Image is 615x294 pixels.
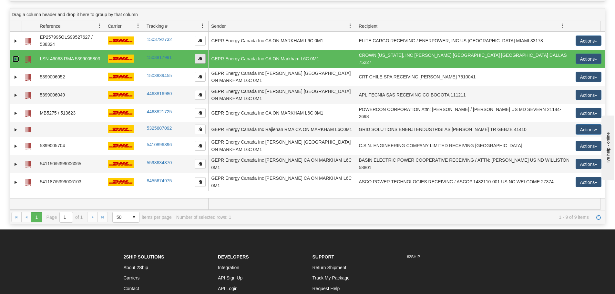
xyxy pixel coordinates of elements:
a: Carrier filter column settings [133,20,144,31]
a: Integration [218,265,239,270]
button: Actions [576,108,601,118]
a: 5410896396 [147,142,172,147]
td: GRID SOLUTIONS ENERJI ENDUSTRISI AS [PERSON_NAME] TR GEBZE 41410 [356,122,573,137]
strong: Support [313,254,334,259]
div: Number of selected rows: 1 [176,215,231,220]
img: 7 - DHL_Worldwide [108,91,134,99]
a: 1503839455 [147,73,172,78]
td: 5399005704 [37,137,105,155]
button: Actions [576,72,601,82]
td: CROWN [US_STATE], INC [PERSON_NAME] [GEOGRAPHIC_DATA] [GEOGRAPHIC_DATA] DALLAS 75227 [356,50,573,68]
strong: Developers [218,254,249,259]
span: Recipient [359,23,377,29]
button: Actions [576,159,601,169]
a: Contact [124,286,139,291]
button: Actions [576,177,601,187]
td: GEPR Energy Canada Inc [PERSON_NAME] CA ON MARKHAM L6C 0M1 [208,173,356,191]
a: Carriers [124,275,140,280]
span: items per page [112,212,172,223]
td: MB5275 / 513623 [37,104,105,122]
a: Label [25,53,31,64]
a: Expand [13,74,19,80]
a: Return Shipment [313,265,346,270]
a: About 2Ship [124,265,148,270]
a: 1503792732 [147,37,172,42]
span: Page 1 [31,212,42,222]
td: GEPR Energy Canada Inc [PERSON_NAME] CA ON MARKHAM L6C 0M1 [208,155,356,173]
a: Recipient filter column settings [557,20,568,31]
a: Tracking # filter column settings [197,20,208,31]
button: Copy to clipboard [195,108,206,118]
th: Press ctrl + space to group [144,21,208,32]
button: Copy to clipboard [195,72,206,82]
a: 5325607092 [147,126,172,131]
img: 7 - DHL_Worldwide [108,36,134,45]
th: Press ctrl + space to group [208,21,356,32]
a: Expand [13,92,19,98]
button: Actions [576,124,601,135]
a: Expand [13,161,19,167]
a: Expand [13,38,19,44]
a: 4463816980 [147,91,172,96]
td: 541150/5399006065 [37,155,105,173]
td: 5399006052 [37,68,105,86]
a: 4463821725 [147,109,172,114]
td: GEPR Energy Canada Inc Rajiehan RMA CA ON MARKHAM L6C0M1 [208,122,356,137]
span: Reference [40,23,61,29]
a: Expand [13,179,19,186]
a: Label [25,71,31,82]
button: Actions [576,35,601,46]
a: Label [25,176,31,187]
img: 7 - DHL_Worldwide [108,125,134,133]
button: Actions [576,141,601,151]
button: Actions [576,54,601,64]
button: Copy to clipboard [195,125,206,134]
a: Expand [13,56,19,62]
a: Label [25,107,31,118]
img: 7 - DHL_Worldwide [108,73,134,81]
a: Sender filter column settings [345,20,356,31]
h6: #2SHIP [407,255,492,259]
td: 5399006049 [37,86,105,104]
a: API Sign Up [218,275,242,280]
td: BASIN ELECTRIC POWER COOPERATIVE RECEIVING / ATTN: [PERSON_NAME] US ND WILLISTON 58801 [356,155,573,173]
span: Page of 1 [46,212,83,223]
button: Copy to clipboard [195,54,206,64]
span: 50 [117,214,125,220]
a: Expand [13,143,19,149]
a: Label [25,35,31,46]
a: 8455674975 [147,178,172,183]
input: Page 1 [60,212,73,222]
td: GEPR Energy Canada Inc [PERSON_NAME] [GEOGRAPHIC_DATA] ON MARKHAM L6C 0M1 [208,137,356,155]
span: Sender [211,23,226,29]
span: 1 - 9 of 9 items [236,215,589,220]
img: 7 - DHL_Worldwide [108,142,134,150]
a: Label [25,124,31,134]
a: Label [25,140,31,150]
div: grid grouping header [10,8,605,21]
td: C.S.N. ENGINEERING COMPANY LIMITED RECEIVING [GEOGRAPHIC_DATA] [356,137,573,155]
button: Copy to clipboard [195,36,206,46]
th: Press ctrl + space to group [105,21,144,32]
span: select [129,212,139,222]
td: GEPR Energy Canada Inc CA ON Markham L6C 0M1 [208,50,356,68]
td: CRT CHILE SPA RECEIVING [PERSON_NAME] 7510041 [356,68,573,86]
a: Label [25,158,31,168]
button: Copy to clipboard [195,141,206,151]
a: Expand [13,110,19,117]
iframe: chat widget [600,114,614,180]
button: Actions [576,90,601,100]
th: Press ctrl + space to group [568,21,600,32]
td: ASCO POWER TECHNOLOGIES RECEIVING / ASCO# 1482110-001 US NC WELCOME 27374 [356,173,573,191]
a: API Login [218,286,238,291]
td: 541187/5399006103 [37,173,105,191]
button: Copy to clipboard [195,177,206,187]
td: LSN-46063 RMA 5399005803 [37,50,105,68]
td: GEPR Energy Canada Inc CA ON MARKHAM L6C 0M1 [208,104,356,122]
td: POWERCON CORPORATION Attn: [PERSON_NAME] / [PERSON_NAME] US MD SEVERN 21144-2698 [356,104,573,122]
button: Copy to clipboard [195,90,206,100]
span: Page sizes drop down [112,212,139,223]
a: Expand [13,127,19,133]
span: Carrier [108,23,122,29]
td: ELITE CARGO RECEIVING / ENERPOWER, INC US [GEOGRAPHIC_DATA] MIAMI 33178 [356,32,573,50]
